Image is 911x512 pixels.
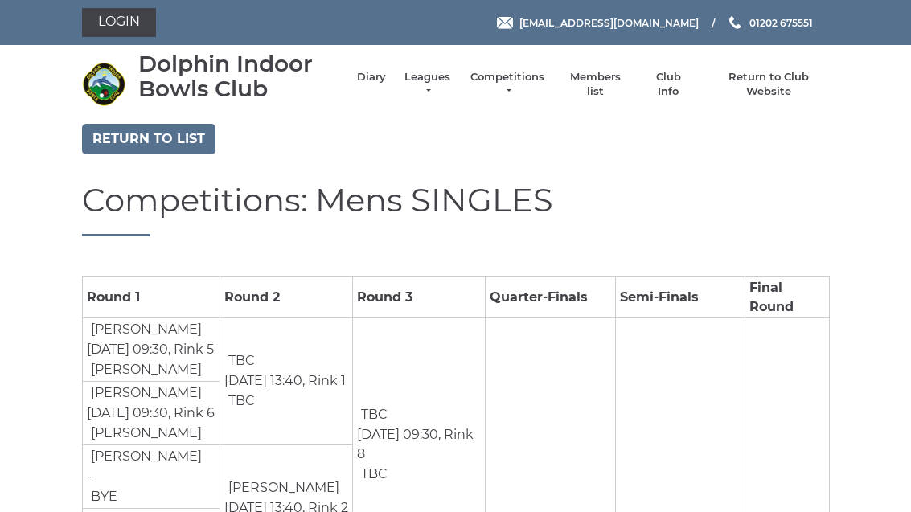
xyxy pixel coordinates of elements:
[87,319,203,340] td: [PERSON_NAME]
[224,477,340,498] td: [PERSON_NAME]
[224,350,256,371] td: TBC
[82,124,215,154] a: Return to list
[497,15,699,31] a: Email [EMAIL_ADDRESS][DOMAIN_NAME]
[82,62,126,106] img: Dolphin Indoor Bowls Club
[749,16,813,28] span: 01202 675551
[82,381,220,444] td: [DATE] 09:30, Rink 6
[615,276,745,317] td: Semi-Finals
[645,70,691,99] a: Club Info
[82,444,220,508] td: -
[87,423,203,444] td: [PERSON_NAME]
[727,15,813,31] a: Phone us 01202 675551
[729,16,741,29] img: Phone us
[469,70,546,99] a: Competitions
[519,16,699,28] span: [EMAIL_ADDRESS][DOMAIN_NAME]
[87,446,203,467] td: [PERSON_NAME]
[82,8,156,37] a: Login
[138,51,341,101] div: Dolphin Indoor Bowls Club
[357,464,388,485] td: TBC
[708,70,829,99] a: Return to Club Website
[82,182,830,236] h1: Competitions: Mens SINGLES
[220,317,352,444] td: [DATE] 13:40, Rink 1
[357,70,386,84] a: Diary
[562,70,629,99] a: Members list
[82,317,220,381] td: [DATE] 09:30, Rink 5
[352,276,485,317] td: Round 3
[220,276,352,317] td: Round 2
[357,404,388,425] td: TBC
[82,276,220,317] td: Round 1
[87,359,203,380] td: [PERSON_NAME]
[497,17,513,29] img: Email
[745,276,829,317] td: Final Round
[87,383,203,403] td: [PERSON_NAME]
[485,276,615,317] td: Quarter-Finals
[402,70,453,99] a: Leagues
[87,486,118,507] td: BYE
[224,391,256,412] td: TBC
